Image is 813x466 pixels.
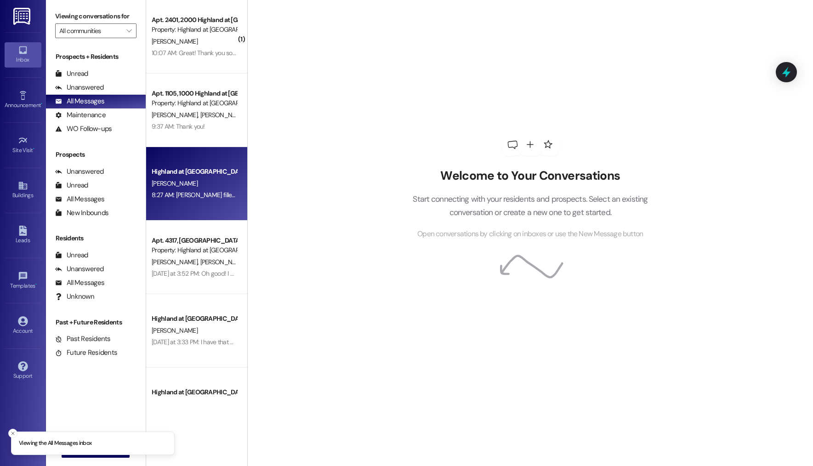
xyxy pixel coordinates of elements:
a: Site Visit • [5,133,41,158]
div: Prospects + Residents [46,52,146,62]
div: [DATE] at 3:33 PM: I have that noted on your account, but it can be changed! [152,338,355,346]
div: Unknown [55,292,94,301]
div: Property: Highland at [GEOGRAPHIC_DATA] [152,245,237,255]
div: Property: Highland at [GEOGRAPHIC_DATA] [152,98,237,108]
div: Unanswered [55,167,104,176]
div: Highland at [GEOGRAPHIC_DATA] [152,387,237,397]
input: All communities [59,23,122,38]
span: [PERSON_NAME] [152,179,198,188]
div: [DATE] at 3:52 PM: Oh good! I will cancel it and let [PERSON_NAME] know. [152,269,347,278]
div: Future Residents [55,348,117,358]
label: Viewing conversations for [55,9,136,23]
div: WO Follow-ups [55,124,112,134]
a: Support [5,358,41,383]
div: Apt. 1105, 1000 Highland at [GEOGRAPHIC_DATA] [152,89,237,98]
span: [PERSON_NAME] [152,258,200,266]
a: Buildings [5,178,41,203]
div: 9:37 AM: Thank you! [152,122,205,131]
span: [PERSON_NAME] [152,37,198,45]
img: ResiDesk Logo [13,8,32,25]
span: [PERSON_NAME] [152,111,200,119]
div: Highland at [GEOGRAPHIC_DATA] [152,167,237,176]
i:  [126,27,131,34]
div: Apt. 4317, [GEOGRAPHIC_DATA] at [GEOGRAPHIC_DATA] [152,236,237,245]
span: [PERSON_NAME] [152,400,198,408]
div: All Messages [55,194,104,204]
span: • [41,101,42,107]
a: Inbox [5,42,41,67]
a: Templates • [5,268,41,293]
div: Past Residents [55,334,111,344]
div: Unread [55,250,88,260]
div: Highland at [GEOGRAPHIC_DATA] [152,314,237,324]
span: [PERSON_NAME] [200,111,246,119]
div: Residents [46,233,146,243]
div: Unread [55,69,88,79]
div: Unanswered [55,264,104,274]
a: Leads [5,223,41,248]
div: New Inbounds [55,208,108,218]
span: [PERSON_NAME] [200,258,246,266]
div: Maintenance [55,110,106,120]
div: Prospects [46,150,146,159]
div: 10:07 AM: Great! Thank you so much! [152,49,251,57]
button: Close toast [8,429,17,438]
div: All Messages [55,97,104,106]
div: Unread [55,181,88,190]
div: 8:27 AM: [PERSON_NAME] filled out the application-but the payment portion she did not. If you cou... [152,191,642,199]
span: Open conversations by clicking on inboxes or use the New Message button [417,228,643,240]
span: • [33,146,34,152]
span: • [35,281,37,288]
div: All Messages [55,278,104,288]
span: [PERSON_NAME] [152,326,198,335]
p: Viewing the All Messages inbox [19,439,92,448]
div: Property: Highland at [GEOGRAPHIC_DATA] [152,25,237,34]
div: Apt. 2401, 2000 Highland at [GEOGRAPHIC_DATA] [152,15,237,25]
a: Account [5,313,41,338]
p: Start connecting with your residents and prospects. Select an existing conversation or create a n... [399,193,662,219]
div: Unanswered [55,83,104,92]
h2: Welcome to Your Conversations [399,169,662,183]
div: Past + Future Residents [46,318,146,327]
